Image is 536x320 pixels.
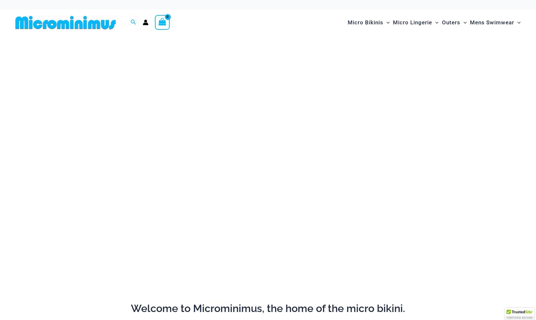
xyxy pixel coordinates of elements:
[143,20,149,25] a: Account icon link
[383,14,390,31] span: Menu Toggle
[346,13,391,32] a: Micro BikinisMenu ToggleMenu Toggle
[18,302,518,315] h2: Welcome to Microminimus, the home of the micro bikini.
[460,14,467,31] span: Menu Toggle
[13,15,118,30] img: MM SHOP LOGO FLAT
[468,13,522,32] a: Mens SwimwearMenu ToggleMenu Toggle
[155,15,170,30] a: View Shopping Cart, empty
[514,14,521,31] span: Menu Toggle
[470,14,514,31] span: Mens Swimwear
[345,12,523,33] nav: Site Navigation
[442,14,460,31] span: Outers
[393,14,432,31] span: Micro Lingerie
[348,14,383,31] span: Micro Bikinis
[505,308,534,320] div: TrustedSite Certified
[131,19,136,27] a: Search icon link
[391,13,440,32] a: Micro LingerieMenu ToggleMenu Toggle
[432,14,438,31] span: Menu Toggle
[440,13,468,32] a: OutersMenu ToggleMenu Toggle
